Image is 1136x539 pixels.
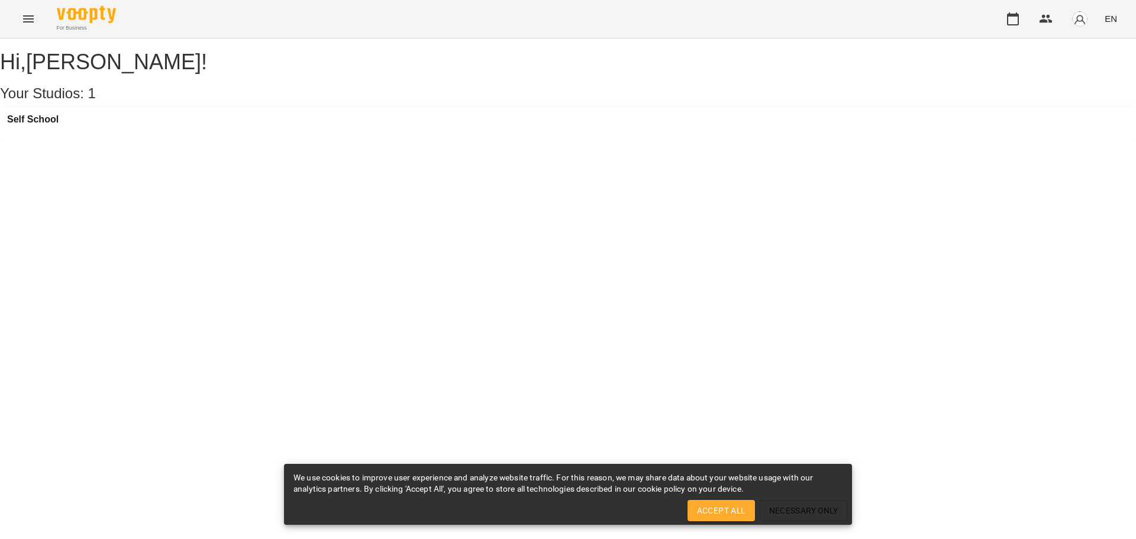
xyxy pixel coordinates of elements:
[14,5,43,33] button: Menu
[7,114,59,125] a: Self School
[1105,12,1117,25] span: EN
[57,6,116,23] img: Voopty Logo
[1100,8,1122,30] button: EN
[88,85,96,101] span: 1
[57,24,116,32] span: For Business
[1072,11,1088,27] img: avatar_s.png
